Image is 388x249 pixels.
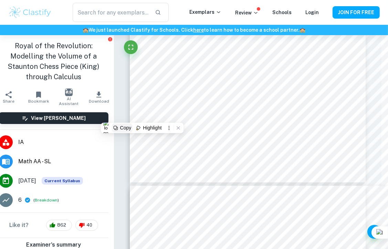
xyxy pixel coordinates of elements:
div: This exemplar is based on the current syllabus. Feel free to refer to it for inspiration/ideas wh... [42,177,83,185]
span: 🏫 [83,27,88,33]
button: Download [84,87,114,107]
span: ( ) [33,197,59,204]
button: Report issue [107,37,113,42]
span: Bookmark [28,99,49,104]
span: AI Assistant [58,96,80,106]
span: IA [18,138,108,146]
p: Review [235,9,259,17]
span: Download [89,99,109,104]
span: Math AA - SL [18,157,108,166]
span: 40 [83,222,96,229]
p: 6 [18,196,22,204]
img: AI Assistant [65,89,73,96]
span: Current Syllabus [42,177,83,185]
div: 40 [75,220,98,231]
p: Exemplars [189,8,221,16]
a: here [193,27,204,33]
button: Bookmark [24,87,54,107]
span: 🏫 [300,27,305,33]
div: 862 [46,220,72,231]
span: Share [3,99,14,104]
button: Breakdown [35,197,57,203]
button: AI Assistant [54,87,84,107]
a: Schools [272,10,292,15]
h6: Like it? [9,221,29,229]
span: 862 [53,222,70,229]
button: JOIN FOR FREE [333,6,380,19]
input: Search for any exemplars... [73,3,149,22]
img: Clastify logo [8,6,52,19]
h6: We just launched Clastify for Schools. Click to learn how to become a school partner. [1,26,387,34]
span: [DATE] [18,177,36,185]
a: Login [305,10,319,15]
button: Fullscreen [124,40,138,54]
h6: View [PERSON_NAME] [31,114,86,122]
